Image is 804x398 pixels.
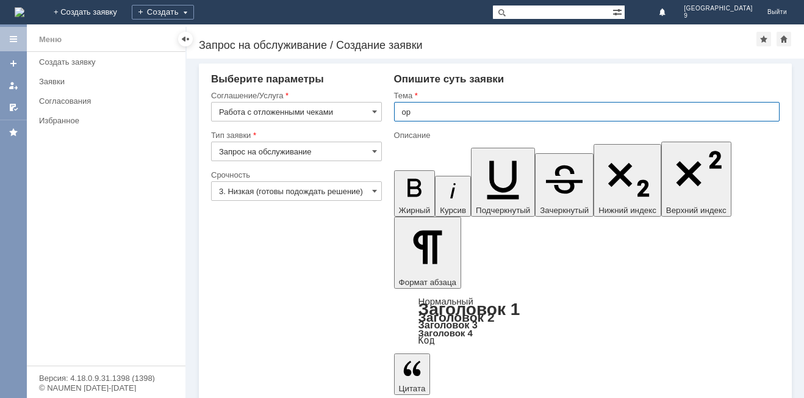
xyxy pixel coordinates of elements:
button: Цитата [394,353,431,395]
span: [GEOGRAPHIC_DATA] [684,5,753,12]
span: Курсив [440,206,466,215]
div: Меню [39,32,62,47]
div: Сделать домашней страницей [777,32,791,46]
a: Мои заявки [4,76,23,95]
a: Заголовок 1 [418,300,520,319]
div: Тема [394,92,777,99]
a: Заголовок 3 [418,319,478,330]
div: Формат абзаца [394,297,780,345]
div: Описание [394,131,777,139]
div: Версия: 4.18.0.9.31.1398 (1398) [39,374,173,382]
div: Добавить в избранное [756,32,771,46]
span: Зачеркнутый [540,206,589,215]
span: Опишите суть заявки [394,73,504,85]
a: Создать заявку [34,52,183,71]
span: Выберите параметры [211,73,324,85]
span: Расширенный поиск [612,5,625,17]
div: Согласования [39,96,178,106]
div: © NAUMEN [DATE]-[DATE] [39,384,173,392]
div: Запрос на обслуживание / Создание заявки [199,39,756,51]
span: Жирный [399,206,431,215]
span: Подчеркнутый [476,206,530,215]
a: Мои согласования [4,98,23,117]
button: Нижний индекс [594,144,661,217]
div: Тип заявки [211,131,379,139]
button: Зачеркнутый [535,153,594,217]
div: Срочность [211,171,379,179]
a: Заголовок 4 [418,328,473,338]
button: Формат абзаца [394,217,461,289]
button: Подчеркнутый [471,148,535,217]
img: logo [15,7,24,17]
div: Соглашение/Услуга [211,92,379,99]
a: Согласования [34,92,183,110]
button: Верхний индекс [661,142,731,217]
button: Жирный [394,170,436,217]
a: Нормальный [418,296,473,306]
a: Создать заявку [4,54,23,73]
a: Перейти на домашнюю страницу [15,7,24,17]
div: Создать заявку [39,57,178,67]
div: Избранное [39,116,165,125]
div: Создать [132,5,194,20]
a: Заголовок 2 [418,310,495,324]
span: Верхний индекс [666,206,727,215]
span: Формат абзаца [399,278,456,287]
a: Код [418,335,435,346]
span: Нижний индекс [598,206,656,215]
span: Цитата [399,384,426,393]
div: Заявки [39,77,178,86]
div: Скрыть меню [178,32,193,46]
a: Заявки [34,72,183,91]
span: 9 [684,12,753,20]
button: Курсив [435,176,471,217]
